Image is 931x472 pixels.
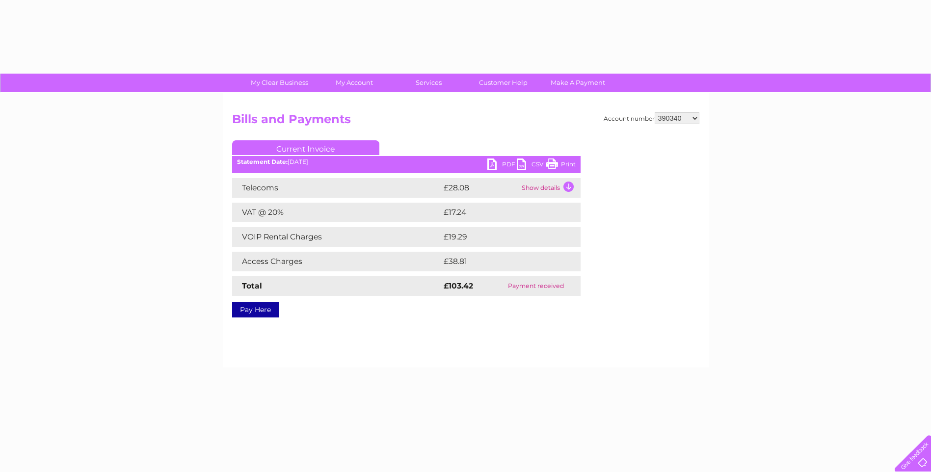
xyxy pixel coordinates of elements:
[232,302,279,317] a: Pay Here
[242,281,262,290] strong: Total
[519,178,581,198] td: Show details
[441,252,560,271] td: £38.81
[232,112,699,131] h2: Bills and Payments
[232,178,441,198] td: Telecoms
[441,227,560,247] td: £19.29
[314,74,395,92] a: My Account
[237,158,288,165] b: Statement Date:
[232,203,441,222] td: VAT @ 20%
[491,276,581,296] td: Payment received
[444,281,473,290] strong: £103.42
[546,158,576,173] a: Print
[517,158,546,173] a: CSV
[441,203,559,222] td: £17.24
[388,74,469,92] a: Services
[239,74,320,92] a: My Clear Business
[463,74,544,92] a: Customer Help
[232,140,379,155] a: Current Invoice
[604,112,699,124] div: Account number
[232,227,441,247] td: VOIP Rental Charges
[441,178,519,198] td: £28.08
[232,158,581,165] div: [DATE]
[487,158,517,173] a: PDF
[537,74,618,92] a: Make A Payment
[232,252,441,271] td: Access Charges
